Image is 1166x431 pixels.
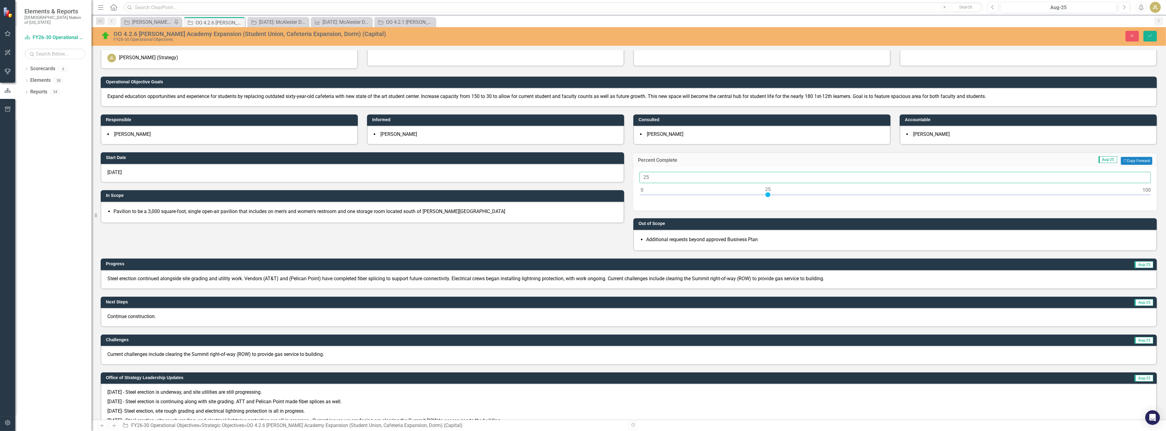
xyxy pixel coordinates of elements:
[30,77,51,84] a: Elements
[119,54,178,61] div: [PERSON_NAME] (Strategy)
[259,18,307,26] div: [DATE]: McAlester Dental Clinic Remodel (Capital)
[639,221,1154,226] h3: Out of Scope
[30,89,47,96] a: Reports
[132,18,172,26] div: [PERSON_NAME] SOs
[101,31,110,41] img: On Target
[106,155,621,160] h3: Start Date
[30,65,55,72] a: Scorecards
[376,18,434,26] a: OO 4.2.1 [PERSON_NAME][GEOGRAPHIC_DATA] (New Build) (Capital)
[312,18,370,26] a: [DATE]: McAlester Dental Clinic Remodel (Capital) KPIs
[107,397,1150,407] p: [DATE] - Steel erection is continuing along with site grading. ATT and Pelican Point made fiber s...
[1135,337,1153,344] span: Aug-25
[107,169,122,175] span: [DATE]
[1000,2,1117,13] button: Aug-25
[1135,299,1153,306] span: Aug-25
[114,131,151,137] span: [PERSON_NAME]
[107,389,1150,397] p: [DATE] - Steel erection is underway, and site utilities are still progressing.
[24,8,85,15] span: Elements & Reports
[107,407,1150,416] p: [DATE]- Steel erection, site rough grading and electrical lightning protection is all in progress.
[113,208,617,215] li: Pavilion to be a 3,000 square-foot, single open-air pavilion that includes on men's and women's r...
[1135,261,1153,268] span: Aug-25
[54,78,63,83] div: 38
[1135,375,1153,382] span: Aug-25
[58,66,68,71] div: 6
[380,131,417,137] span: [PERSON_NAME]
[106,80,1154,84] h3: Operational Objective Goals
[639,118,887,122] h3: Consulted
[113,37,706,42] div: FY26-30 Operational Objectives
[107,54,116,62] div: JL
[107,313,1150,320] p: Continue construction.
[322,18,370,26] div: [DATE]: McAlester Dental Clinic Remodel (Capital) KPIs
[638,158,855,163] h3: Percent Complete
[647,131,683,137] span: [PERSON_NAME]
[1145,410,1160,425] div: Open Intercom Messenger
[107,275,1150,282] p: Steel erection continued alongside site grading and utility work. Vendors (AT&T) and (Pelican Poi...
[113,31,706,37] div: OO 4.2.6 [PERSON_NAME] Academy Expansion (Student Union, Cafeteria Expansion, Dorm) (Capital)
[122,422,624,429] div: » »
[249,18,307,26] a: [DATE]: McAlester Dental Clinic Remodel (Capital)
[24,49,85,59] input: Search Below...
[107,93,1150,100] p: Expand education opportunities and experience for students by replacing outdated sixty-year-old c...
[24,15,85,25] small: [DEMOGRAPHIC_DATA] Nation of [US_STATE]
[106,262,620,266] h3: Progress
[24,34,85,41] a: FY26-30 Operational Objectives
[1150,2,1161,13] button: JL
[3,7,14,18] img: ClearPoint Strategy
[106,118,355,122] h3: Responsible
[1002,4,1115,11] div: Aug-25
[951,3,981,12] button: Search
[386,18,434,26] div: OO 4.2.1 [PERSON_NAME][GEOGRAPHIC_DATA] (New Build) (Capital)
[196,19,243,27] div: OO 4.2.6 [PERSON_NAME] Academy Expansion (Student Union, Cafeteria Expansion, Dorm) (Capital)
[201,422,244,428] a: Strategic Objectives
[913,131,950,137] span: [PERSON_NAME]
[646,236,1150,243] li: Additional requests beyond approved Business Plan
[107,416,1150,424] p: [DATE] - Steel erection, site rough grading, and electrical lightning protection are all in progr...
[106,193,621,198] h3: In Scope
[106,338,674,342] h3: Challenges
[124,2,983,13] input: Search ClearPoint...
[106,300,666,304] h3: Next Steps
[372,118,621,122] h3: Informed
[1099,156,1117,163] span: Aug-25
[107,351,1150,358] p: Current challenges include clearing the Summit right-of-way (ROW) to provide gas service to build...
[959,5,972,9] span: Search
[1121,157,1152,165] button: Copy Forward
[247,422,462,428] div: OO 4.2.6 [PERSON_NAME] Academy Expansion (Student Union, Cafeteria Expansion, Dorm) (Capital)
[122,18,172,26] a: [PERSON_NAME] SOs
[106,375,946,380] h3: Office of Strategy Leadership Updates
[905,118,1154,122] h3: Accountable
[131,422,199,428] a: FY26-30 Operational Objectives
[50,89,60,95] div: 54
